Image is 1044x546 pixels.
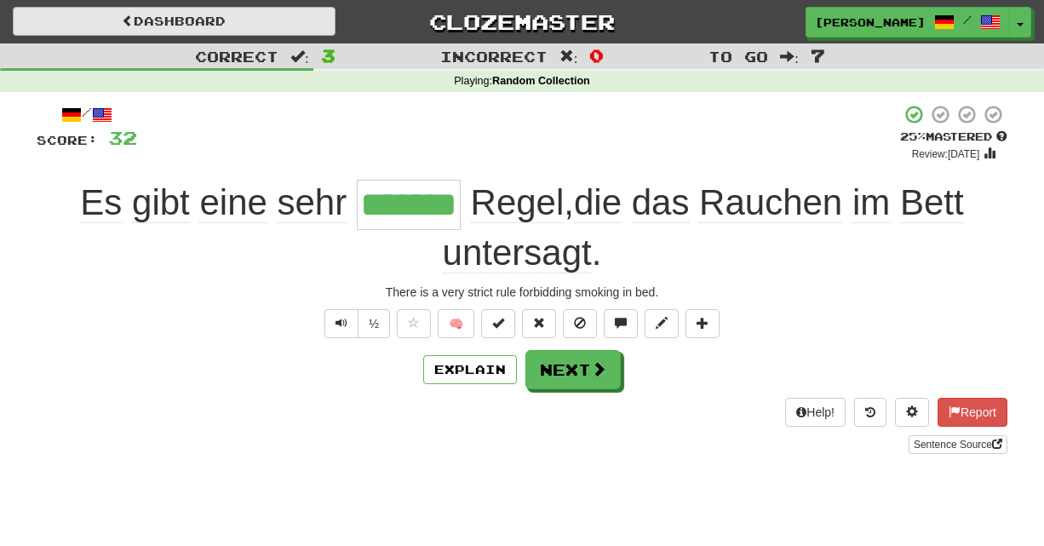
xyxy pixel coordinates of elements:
span: gibt [132,182,190,223]
span: Es [80,182,122,223]
span: : [559,49,578,64]
span: 32 [108,127,137,148]
span: die [574,182,622,223]
a: Clozemaster [361,7,684,37]
div: Text-to-speech controls [321,309,390,338]
small: Review: [DATE] [912,148,980,160]
span: eine [199,182,267,223]
span: To go [708,48,768,65]
button: Reset to 0% Mastered (alt+r) [522,309,556,338]
span: : [780,49,799,64]
button: Explain [423,355,517,384]
span: , . [443,182,964,273]
span: / [963,14,972,26]
span: 25 % [900,129,926,143]
a: Dashboard [13,7,336,36]
strong: Random Collection [492,75,590,87]
button: Report [938,398,1007,427]
a: [PERSON_NAME] / [806,7,1010,37]
span: Correct [195,48,278,65]
button: Help! [785,398,846,427]
button: Discuss sentence (alt+u) [604,309,638,338]
div: There is a very strict rule forbidding smoking in bed. [37,284,1007,301]
a: Sentence Source [909,435,1007,454]
span: im [852,182,890,223]
button: 🧠 [438,309,474,338]
div: Mastered [900,129,1007,145]
button: Add to collection (alt+a) [685,309,720,338]
span: untersagt [443,233,592,273]
button: Play sentence audio (ctl+space) [324,309,359,338]
button: ½ [358,309,390,338]
button: Round history (alt+y) [854,398,886,427]
div: / [37,104,137,125]
button: Edit sentence (alt+d) [645,309,679,338]
span: Score: [37,133,98,147]
button: Set this sentence to 100% Mastered (alt+m) [481,309,515,338]
span: sehr [278,182,347,223]
span: 0 [589,45,604,66]
span: Bett [900,182,964,223]
span: 7 [811,45,825,66]
span: Incorrect [440,48,548,65]
span: Rauchen [699,182,842,223]
span: das [632,182,690,223]
span: 3 [321,45,336,66]
button: Ignore sentence (alt+i) [563,309,597,338]
button: Next [525,350,621,389]
span: : [290,49,309,64]
button: Favorite sentence (alt+f) [397,309,431,338]
span: [PERSON_NAME] [815,14,926,30]
span: Regel [471,182,565,223]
